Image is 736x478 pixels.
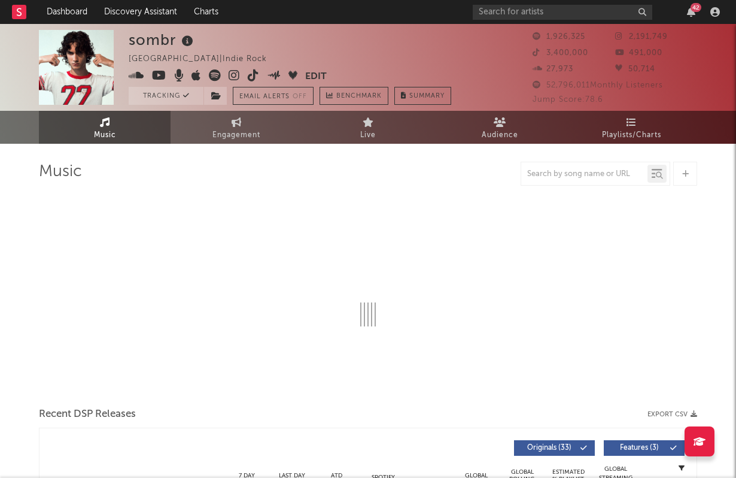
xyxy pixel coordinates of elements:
span: Live [360,128,376,143]
span: 1,926,325 [533,33,585,41]
div: sombr [129,30,196,50]
button: Originals(33) [514,440,595,456]
span: Features ( 3 ) [612,444,667,452]
span: 3,400,000 [533,49,588,57]
input: Search by song name or URL [521,170,647,179]
input: Search for artists [473,5,652,20]
button: Edit [305,69,327,84]
div: 42 [691,3,701,12]
span: 2,191,749 [615,33,668,41]
span: Music [94,128,116,143]
a: Live [302,111,434,144]
span: 52,796,011 Monthly Listeners [533,81,663,89]
span: Originals ( 33 ) [522,444,577,452]
em: Off [293,93,307,100]
button: Email AlertsOff [233,87,314,105]
button: Summary [394,87,451,105]
a: Engagement [171,111,302,144]
div: [GEOGRAPHIC_DATA] | Indie Rock [129,52,281,66]
a: Benchmark [320,87,388,105]
span: Benchmark [336,89,382,104]
span: Summary [409,93,445,99]
button: Features(3) [604,440,685,456]
span: Engagement [212,128,260,143]
span: 27,973 [533,65,573,73]
span: Playlists/Charts [602,128,661,143]
span: Recent DSP Releases [39,407,136,422]
span: 50,714 [615,65,655,73]
a: Music [39,111,171,144]
button: Tracking [129,87,203,105]
button: Export CSV [647,411,697,418]
a: Audience [434,111,565,144]
button: 42 [687,7,695,17]
span: 491,000 [615,49,662,57]
span: Jump Score: 78.6 [533,96,603,104]
a: Playlists/Charts [565,111,697,144]
span: Audience [482,128,518,143]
